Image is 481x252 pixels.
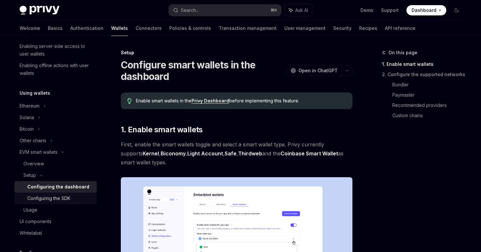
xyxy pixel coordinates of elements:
a: Thirdweb [238,150,262,157]
div: Enabling offline actions with user wallets [20,62,93,77]
h1: Configure smart wallets in the dashboard [121,59,284,82]
div: Other chains [20,137,46,144]
a: Wallets [111,21,128,36]
a: Transaction management [219,21,277,36]
div: Usage [23,206,37,214]
button: Toggle dark mode [451,5,462,15]
h5: Using wallets [20,89,50,97]
a: Support [381,7,399,13]
a: 1. Enable smart wallets [382,59,467,69]
span: 1. Enable smart wallets [121,125,203,135]
span: First, enable the smart wallets toggle and select a smart wallet type. Privy currently supports ,... [121,140,352,167]
a: Privy Dashboard [192,98,229,104]
a: Welcome [20,21,40,36]
a: Enabling offline actions with user wallets [14,60,97,79]
span: Enable smart wallets in the before implementing this feature. [136,98,346,104]
a: Safe [225,150,236,157]
a: Dashboard [406,5,446,15]
a: Policies & controls [169,21,211,36]
button: Search...⌘K [169,4,281,16]
div: EVM smart wallets [20,148,58,156]
span: ⌘ K [271,8,277,13]
a: Overview [14,158,97,169]
a: Kernel [143,150,159,157]
div: Setup [121,49,352,56]
div: Setup [23,171,36,179]
a: UI components [14,216,97,227]
div: Configuring the dashboard [27,183,89,191]
a: Recommended providers [392,100,467,110]
a: Configuring the SDK [14,193,97,204]
div: Search... [181,6,199,14]
button: Open in ChatGPT [287,65,342,76]
a: API reference [385,21,415,36]
a: Coinbase Smart Wallet [281,150,338,157]
div: Configuring the SDK [27,195,70,202]
span: Open in ChatGPT [298,67,338,74]
a: Light Account [187,150,223,157]
div: Ethereum [20,102,40,110]
span: Dashboard [412,7,436,13]
a: Connectors [136,21,162,36]
a: Security [333,21,352,36]
a: Basics [48,21,63,36]
a: Recipes [359,21,377,36]
div: Solana [20,114,34,121]
button: Ask AI [284,4,313,16]
div: Enabling server-side access to user wallets [20,42,93,58]
a: Usage [14,204,97,216]
a: Demo [361,7,373,13]
span: Ask AI [295,7,308,13]
div: UI components [20,218,51,225]
a: Enabling server-side access to user wallets [14,40,97,60]
a: Biconomy [161,150,186,157]
span: On this page [388,49,417,56]
a: Authentication [70,21,103,36]
a: Configuring the dashboard [14,181,97,193]
a: Paymaster [392,90,467,100]
img: dark logo [20,6,59,15]
div: Whitelabel [20,229,42,237]
a: Bundler [392,80,467,90]
svg: Tip [127,98,132,104]
a: 2. Configure the supported networks [382,69,467,80]
div: Bitcoin [20,125,34,133]
a: User management [284,21,325,36]
div: Overview [23,160,44,168]
a: Custom chains [392,110,467,121]
a: Whitelabel [14,227,97,239]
